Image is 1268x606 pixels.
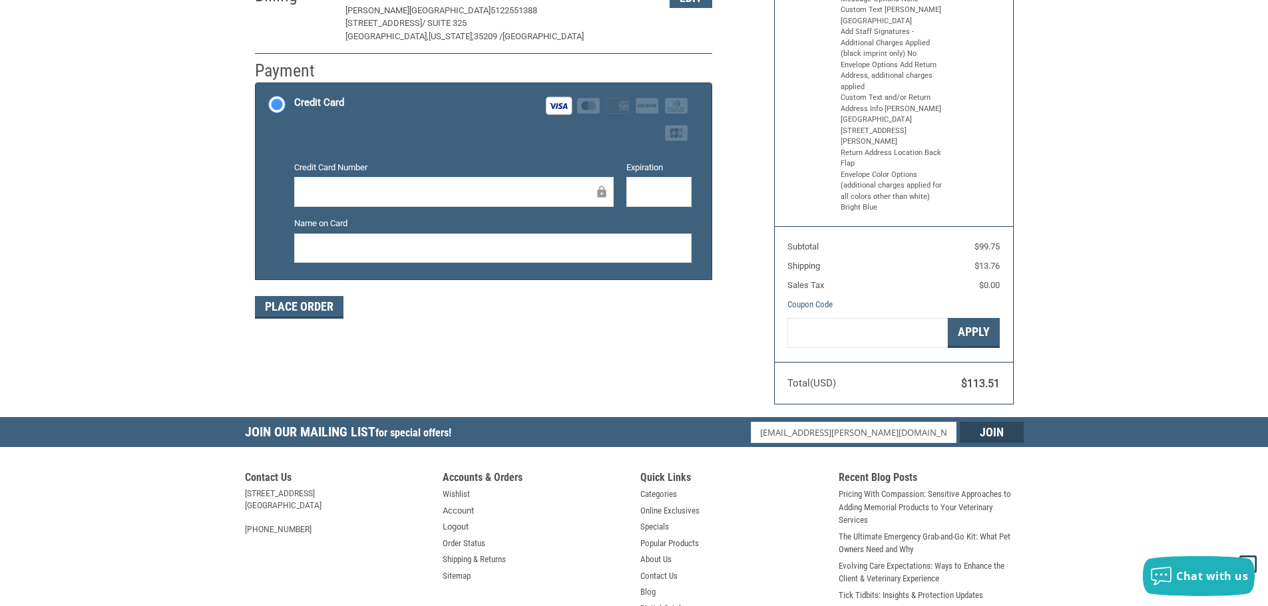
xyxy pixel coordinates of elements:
[255,60,333,82] h2: Payment
[839,559,1024,585] a: Evolving Care Expectations: Ways to Enhance the Client & Veterinary Experience
[443,569,471,583] a: Sitemap
[443,471,628,488] h5: Accounts & Orders
[841,148,944,170] li: Return Address Location Back Flap
[345,5,491,15] span: [PERSON_NAME][GEOGRAPHIC_DATA]
[1143,556,1255,596] button: Chat with us
[841,27,944,60] li: Add Staff Signatures - Additional Charges Applied (black imprint only) No
[503,31,584,41] span: [GEOGRAPHIC_DATA]
[841,60,944,93] li: Envelope Options Add Return Address, additional charges applied
[640,520,669,533] a: Specials
[443,504,474,518] a: Account
[443,520,469,533] a: Logout
[443,537,485,550] a: Order Status
[294,161,614,174] label: Credit Card Number
[375,426,451,439] span: for special offers!
[1176,569,1248,583] span: Chat with us
[640,537,699,550] a: Popular Products
[640,471,825,488] h5: Quick Links
[974,241,1000,251] span: $99.75
[345,18,422,28] span: [STREET_ADDRESS]
[839,471,1024,488] h5: Recent Blog Posts
[839,488,1024,527] a: Pricing With Compassion: Sensitive Approaches to Adding Memorial Products to Your Veterinary Serv...
[841,92,944,148] li: Custom Text and/or Return Address Info [PERSON_NAME][GEOGRAPHIC_DATA] [STREET_ADDRESS][PERSON_NAME]
[787,241,819,251] span: Subtotal
[787,261,820,271] span: Shipping
[974,261,1000,271] span: $13.76
[640,585,656,599] a: Blog
[948,318,1000,348] button: Apply
[294,217,692,230] label: Name on Card
[787,318,948,348] input: Gift Certificate or Coupon Code
[960,422,1024,443] input: Join
[626,161,692,174] label: Expiration
[345,31,429,41] span: [GEOGRAPHIC_DATA],
[245,417,458,451] h5: Join Our Mailing List
[640,504,700,518] a: Online Exclusives
[443,553,506,566] a: Shipping & Returns
[961,377,1000,390] span: $113.51
[839,589,983,602] a: Tick Tidbits: Insights & Protection Updates
[443,488,470,501] a: Wishlist
[491,5,537,15] span: 5122551388
[787,299,833,309] a: Coupon Code
[474,31,503,41] span: 35209 /
[422,18,467,28] span: / SUITE 325
[294,92,344,114] div: Credit Card
[841,170,944,214] li: Envelope Color Options (additional charges applied for all colors other than white) Bright Blue
[429,31,474,41] span: [US_STATE],
[979,280,1000,290] span: $0.00
[839,530,1024,556] a: The Ultimate Emergency Grab-and-Go Kit: What Pet Owners Need and Why
[255,296,343,319] button: Place Order
[640,553,672,566] a: About Us
[245,471,430,488] h5: Contact Us
[751,422,956,443] input: Email
[640,569,678,583] a: Contact Us
[787,377,836,389] span: Total (USD)
[841,5,944,27] li: Custom Text [PERSON_NAME][GEOGRAPHIC_DATA]
[787,280,824,290] span: Sales Tax
[245,488,430,535] address: [STREET_ADDRESS] [GEOGRAPHIC_DATA] [PHONE_NUMBER]
[640,488,677,501] a: Categories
